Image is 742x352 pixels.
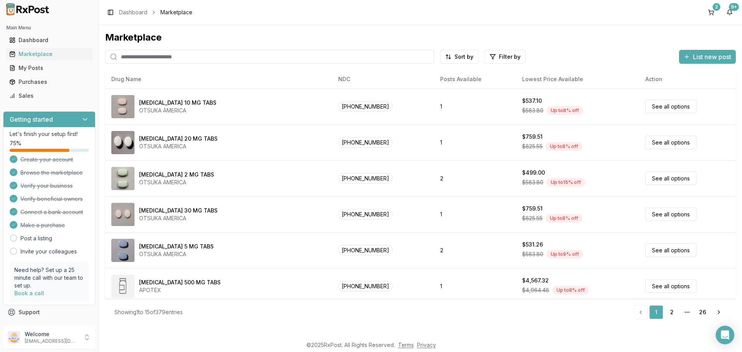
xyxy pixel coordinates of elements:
img: Abiraterone Acetate 500 MG TABS [111,275,134,298]
button: 2 [705,6,717,19]
span: [PHONE_NUMBER] [338,101,393,112]
div: [MEDICAL_DATA] 500 MG TABS [139,279,221,286]
img: Abilify 20 MG TABS [111,131,134,154]
div: OTSUKA AMERICA [139,214,218,222]
div: OTSUKA AMERICA [139,179,214,186]
a: See all options [645,279,696,293]
span: Marketplace [160,9,192,16]
a: 2 [665,305,679,319]
div: $759.51 [522,133,543,141]
div: Up to 15 % off [546,178,585,187]
th: NDC [332,70,434,88]
span: Sort by [454,53,473,61]
h2: Main Menu [6,25,92,31]
div: [MEDICAL_DATA] 30 MG TABS [139,207,218,214]
th: Drug Name [105,70,332,88]
div: Marketplace [105,31,736,44]
div: OTSUKA AMERICA [139,107,216,114]
div: Marketplace [9,50,89,58]
th: Action [639,70,736,88]
a: Terms [398,342,414,348]
td: 2 [434,160,516,196]
div: $499.00 [522,169,545,177]
button: Feedback [3,319,95,333]
p: Welcome [25,330,78,338]
div: Up to 8 % off [552,286,589,294]
a: List new post [679,54,736,61]
img: Abilify 5 MG TABS [111,239,134,262]
div: Open Intercom Messenger [716,326,734,344]
span: Feedback [19,322,45,330]
img: RxPost Logo [3,3,53,15]
button: Sort by [440,50,478,64]
nav: breadcrumb [119,9,192,16]
th: Lowest Price Available [516,70,639,88]
div: Up to 8 % off [546,142,582,151]
button: List new post [679,50,736,64]
a: Invite your colleagues [20,248,77,255]
span: [PHONE_NUMBER] [338,209,393,219]
div: [MEDICAL_DATA] 10 MG TABS [139,99,216,107]
div: Showing 1 to 15 of 379 entries [114,308,183,316]
td: 1 [434,88,516,124]
button: 9+ [723,6,736,19]
a: See all options [645,172,696,185]
div: OTSUKA AMERICA [139,143,218,150]
span: [PHONE_NUMBER] [338,173,393,184]
p: Let's finish your setup first! [10,130,89,138]
a: Dashboard [6,33,92,47]
a: Go to next page [711,305,727,319]
div: Up to 9 % off [546,250,583,258]
div: $531.26 [522,241,543,248]
td: 1 [434,268,516,304]
span: Verify beneficial owners [20,195,83,203]
img: Abilify 2 MG TABS [111,167,134,190]
a: Dashboard [119,9,147,16]
a: See all options [645,100,696,113]
button: My Posts [3,62,95,74]
a: Post a listing [20,235,52,242]
span: Filter by [499,53,521,61]
div: 2 [713,3,720,11]
span: $4,964.48 [522,286,549,294]
td: 1 [434,124,516,160]
span: [PHONE_NUMBER] [338,281,393,291]
div: [MEDICAL_DATA] 2 MG TABS [139,171,214,179]
div: Up to 8 % off [546,106,583,115]
button: Marketplace [3,48,95,60]
div: Up to 8 % off [546,214,582,223]
div: APOTEX [139,286,221,294]
span: $825.55 [522,143,543,150]
a: 26 [696,305,710,319]
span: Make a purchase [20,221,65,229]
div: $4,567.32 [522,277,549,284]
div: [MEDICAL_DATA] 5 MG TABS [139,243,214,250]
span: $825.55 [522,214,543,222]
div: [MEDICAL_DATA] 20 MG TABS [139,135,218,143]
span: $583.80 [522,250,543,258]
img: Abilify 10 MG TABS [111,95,134,118]
button: Purchases [3,76,95,88]
button: Sales [3,90,95,102]
span: Connect a bank account [20,208,83,216]
span: $583.80 [522,179,543,186]
a: Privacy [417,342,436,348]
div: My Posts [9,64,89,72]
a: See all options [645,243,696,257]
span: [PHONE_NUMBER] [338,137,393,148]
span: Create your account [20,156,73,163]
a: Marketplace [6,47,92,61]
p: [EMAIL_ADDRESS][DOMAIN_NAME] [25,338,78,344]
p: Need help? Set up a 25 minute call with our team to set up. [14,266,84,289]
div: Purchases [9,78,89,86]
a: 1 [649,305,663,319]
span: [PHONE_NUMBER] [338,245,393,255]
div: Sales [9,92,89,100]
a: Sales [6,89,92,103]
span: List new post [693,52,731,61]
a: Book a call [14,290,44,296]
a: See all options [645,136,696,149]
a: See all options [645,207,696,221]
button: Filter by [485,50,526,64]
